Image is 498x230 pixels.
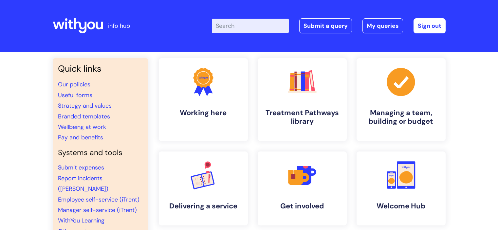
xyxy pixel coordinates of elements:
[58,148,143,157] h4: Systems and tools
[362,202,440,210] h4: Welcome Hub
[58,80,90,88] a: Our policies
[212,19,289,33] input: Search
[58,217,104,224] a: WithYou Learning
[58,63,143,74] h3: Quick links
[58,174,108,193] a: Report incidents ([PERSON_NAME])
[258,58,347,141] a: Treatment Pathways library
[164,109,243,117] h4: Working here
[263,202,341,210] h4: Get involved
[58,113,110,120] a: Branded templates
[58,133,103,141] a: Pay and benefits
[108,21,130,31] p: info hub
[164,202,243,210] h4: Delivering a service
[414,18,446,33] a: Sign out
[159,58,248,141] a: Working here
[263,109,341,126] h4: Treatment Pathways library
[159,151,248,225] a: Delivering a service
[357,151,446,225] a: Welcome Hub
[58,206,137,214] a: Manager self-service (iTrent)
[299,18,352,33] a: Submit a query
[362,109,440,126] h4: Managing a team, building or budget
[212,18,446,33] div: | -
[357,58,446,141] a: Managing a team, building or budget
[58,102,112,110] a: Strategy and values
[362,18,403,33] a: My queries
[58,164,104,171] a: Submit expenses
[58,91,92,99] a: Useful forms
[258,151,347,225] a: Get involved
[58,123,106,131] a: Wellbeing at work
[58,196,139,203] a: Employee self-service (iTrent)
